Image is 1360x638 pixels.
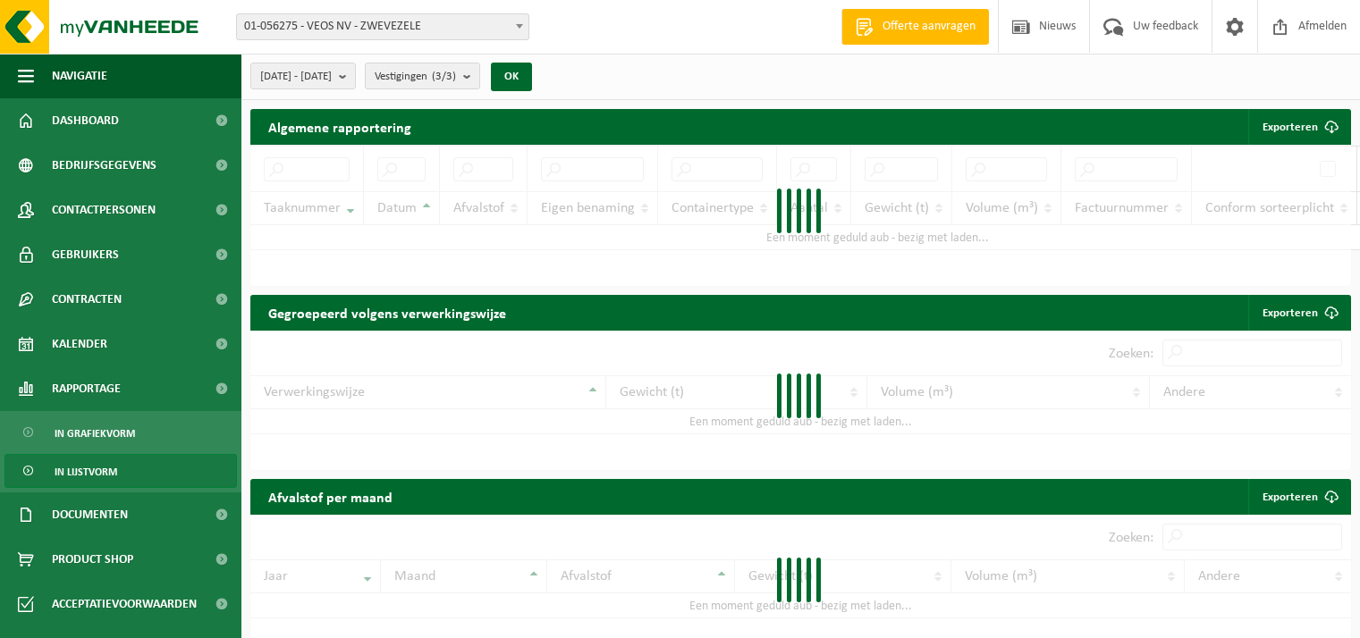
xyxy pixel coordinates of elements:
[55,455,117,489] span: In lijstvorm
[52,582,197,626] span: Acceptatievoorwaarden
[52,366,121,411] span: Rapportage
[250,295,524,330] h2: Gegroepeerd volgens verwerkingswijze
[52,277,122,322] span: Contracten
[1248,295,1349,331] a: Exporteren
[1248,109,1349,145] button: Exporteren
[55,416,135,450] span: In grafiekvorm
[52,188,156,232] span: Contactpersonen
[4,416,237,449] a: In grafiekvorm
[365,63,480,89] button: Vestigingen(3/3)
[878,18,980,36] span: Offerte aanvragen
[52,232,119,277] span: Gebruikers
[432,71,456,82] count: (3/3)
[52,98,119,143] span: Dashboard
[375,63,456,90] span: Vestigingen
[52,537,133,582] span: Product Shop
[250,63,356,89] button: [DATE] - [DATE]
[491,63,532,91] button: OK
[1248,479,1349,515] a: Exporteren
[237,14,528,39] span: 01-056275 - VEOS NV - ZWEVEZELE
[260,63,332,90] span: [DATE] - [DATE]
[52,492,128,537] span: Documenten
[236,13,529,40] span: 01-056275 - VEOS NV - ZWEVEZELE
[250,479,410,514] h2: Afvalstof per maand
[841,9,989,45] a: Offerte aanvragen
[52,322,107,366] span: Kalender
[52,143,156,188] span: Bedrijfsgegevens
[4,454,237,488] a: In lijstvorm
[250,109,429,145] h2: Algemene rapportering
[52,54,107,98] span: Navigatie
